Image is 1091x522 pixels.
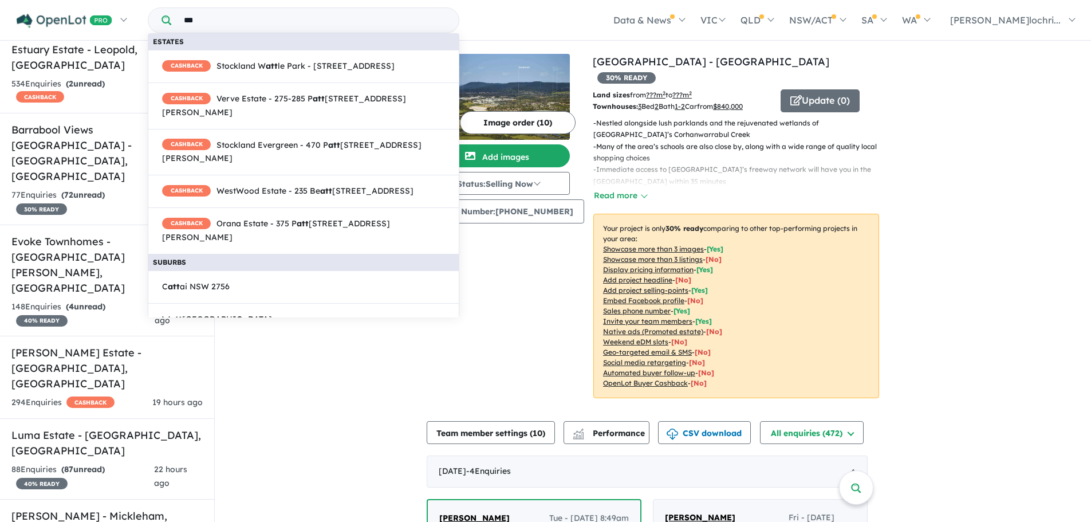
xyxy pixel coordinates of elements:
[603,379,688,387] u: OpenLot Buyer Cashback
[781,89,860,112] button: Update (0)
[593,214,879,398] p: Your project is only comparing to other top-performing projects in your area: - - - - - - - - - -...
[162,60,211,72] span: CASHBACK
[297,218,309,229] strong: att
[162,313,272,327] span: W [GEOGRAPHIC_DATA]
[603,327,703,336] u: Native ads (Promoted estate)
[593,91,630,99] b: Land sizes
[603,245,704,253] u: Showcase more than 3 images
[638,102,641,111] u: 3
[593,102,638,111] b: Townhouses:
[658,421,751,444] button: CSV download
[593,141,888,164] p: - Many of the area’s schools are also close by, along with a wide range of quality local shopping...
[603,358,686,367] u: Social media retargeting
[706,327,722,336] span: [No]
[671,337,687,346] span: [No]
[148,175,459,208] a: CASHBACKWestWood Estate - 235 Beatt[STREET_ADDRESS]
[603,276,672,284] u: Add project headline
[603,348,692,356] u: Geo-targeted email & SMS
[695,348,711,356] span: [No]
[11,463,154,490] div: 88 Enquir ies
[646,91,665,99] u: ??? m
[148,207,459,254] a: CASHBACKOrana Estate - 375 Patt[STREET_ADDRESS][PERSON_NAME]
[153,258,186,266] b: Suburbs
[603,317,692,325] u: Invite your team members
[950,14,1061,26] span: [PERSON_NAME]lochri...
[593,89,772,101] p: from
[66,397,115,408] span: CASHBACK
[148,129,459,176] a: CASHBACKStockland Evergreen - 470 Patt[STREET_ADDRESS][PERSON_NAME]
[162,217,445,245] span: Orana Estate - 375 P [STREET_ADDRESS][PERSON_NAME]
[663,90,665,96] sup: 2
[11,396,115,410] div: 294 Enquir ies
[16,91,64,103] span: CASHBACK
[427,421,555,444] button: Team member settings (10)
[162,218,211,229] span: CASHBACK
[168,281,180,292] strong: att
[162,93,211,104] span: CASHBACK
[603,286,688,295] u: Add project selling-points
[427,144,570,167] button: Add images
[64,190,73,200] span: 72
[691,379,707,387] span: [No]
[11,300,155,328] div: 148 Enquir ies
[11,427,203,458] h5: Luma Estate - [GEOGRAPHIC_DATA] , [GEOGRAPHIC_DATA]
[533,428,542,438] span: 10
[155,301,187,325] span: 16 hours ago
[460,111,576,134] button: Image order (10)
[162,185,211,197] span: CASHBACK
[696,265,713,274] span: [ Yes ]
[11,122,203,184] h5: Barrabool Views [GEOGRAPHIC_DATA] - [GEOGRAPHIC_DATA] , [GEOGRAPHIC_DATA]
[603,255,703,264] u: Showcase more than 3 listings
[760,421,864,444] button: All enquiries (472)
[170,314,182,324] strong: att
[573,429,584,435] img: line-chart.svg
[66,301,105,312] strong: ( unread)
[427,172,570,195] button: Status:Selling Now
[593,117,888,141] p: - Nestled alongside lush parklands and the rejuvenated wetlands of [GEOGRAPHIC_DATA]’s Corhanwarr...
[16,315,68,327] span: 40 % READY
[162,185,413,198] span: WestWood Estate - 235 Be [STREET_ADDRESS]
[427,54,570,140] img: Bankside Estate - Rowville
[687,296,703,305] span: [ No ]
[16,478,68,489] span: 40 % READY
[574,428,645,438] span: Performance
[706,255,722,264] span: [ No ]
[603,337,668,346] u: Weekend eDM slots
[320,186,332,196] strong: att
[675,276,691,284] span: [ No ]
[593,164,888,187] p: - Immediate access to [GEOGRAPHIC_DATA]’s freeway network will have you in the [GEOGRAPHIC_DATA] ...
[675,102,685,111] u: 1-2
[174,8,456,33] input: Try estate name, suburb, builder or developer
[148,83,459,129] a: CASHBACKVerve Estate - 275-285 Patt[STREET_ADDRESS][PERSON_NAME]
[603,296,684,305] u: Embed Facebook profile
[11,345,203,391] h5: [PERSON_NAME] Estate - [GEOGRAPHIC_DATA] , [GEOGRAPHIC_DATA]
[313,93,325,104] strong: att
[148,270,459,304] a: Cattai NSW 2756
[11,189,155,216] div: 77 Enquir ies
[61,190,105,200] strong: ( unread)
[61,464,105,474] strong: ( unread)
[597,72,656,84] span: 30 % READY
[689,90,692,96] sup: 2
[665,91,692,99] span: to
[148,303,459,336] a: Watt[GEOGRAPHIC_DATA]
[162,92,445,120] span: Verve Estate - 275-285 P [STREET_ADDRESS][PERSON_NAME]
[673,307,690,315] span: [ Yes ]
[707,245,723,253] span: [ Yes ]
[603,307,671,315] u: Sales phone number
[69,79,73,89] span: 2
[672,91,692,99] u: ???m
[427,199,584,223] button: Sales Number:[PHONE_NUMBER]
[328,140,340,150] strong: att
[593,101,772,112] p: Bed Bath Car from
[16,203,67,215] span: 30 % READY
[64,464,73,474] span: 87
[11,234,203,296] h5: Evoke Townhomes - [GEOGRAPHIC_DATA][PERSON_NAME] , [GEOGRAPHIC_DATA]
[152,397,203,407] span: 19 hours ago
[603,368,695,377] u: Automated buyer follow-up
[66,79,105,89] strong: ( unread)
[691,286,708,295] span: [ Yes ]
[162,60,395,73] span: Stockland W le Park - [STREET_ADDRESS]
[713,102,743,111] u: $ 840,000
